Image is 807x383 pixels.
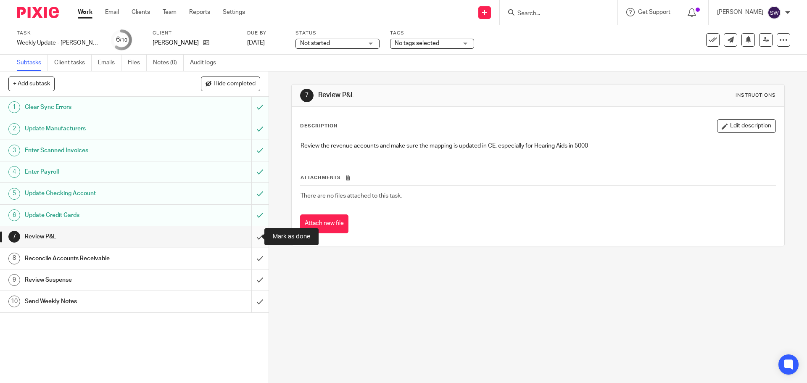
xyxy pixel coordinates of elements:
[8,123,20,135] div: 2
[767,6,781,19] img: svg%3E
[736,92,776,99] div: Instructions
[717,8,763,16] p: [PERSON_NAME]
[395,40,439,46] span: No tags selected
[25,295,170,308] h1: Send Weekly Notes
[295,30,380,37] label: Status
[223,8,245,16] a: Settings
[25,252,170,265] h1: Reconcile Accounts Receivable
[153,55,184,71] a: Notes (0)
[8,209,20,221] div: 6
[247,40,265,46] span: [DATE]
[25,166,170,178] h1: Enter Payroll
[300,40,330,46] span: Not started
[25,122,170,135] h1: Update Manufacturers
[98,55,121,71] a: Emails
[17,55,48,71] a: Subtasks
[247,30,285,37] label: Due by
[153,30,237,37] label: Client
[301,142,775,150] p: Review the revenue accounts and make sure the mapping is updated in CE, especially for Hearing Ai...
[390,30,474,37] label: Tags
[717,119,776,133] button: Edit description
[300,214,348,233] button: Attach new file
[318,91,556,100] h1: Review P&L
[105,8,119,16] a: Email
[153,39,199,47] p: [PERSON_NAME]
[25,101,170,114] h1: Clear Sync Errors
[8,296,20,307] div: 10
[25,209,170,222] h1: Update Credit Cards
[8,253,20,264] div: 8
[201,77,260,91] button: Hide completed
[8,166,20,178] div: 4
[116,35,127,45] div: 6
[25,274,170,286] h1: Review Suspense
[128,55,147,71] a: Files
[214,81,256,87] span: Hide completed
[190,55,222,71] a: Audit logs
[517,10,592,18] input: Search
[300,89,314,102] div: 7
[17,39,101,47] div: Weekly Update - Kelly
[17,7,59,18] img: Pixie
[25,230,170,243] h1: Review P&L
[163,8,177,16] a: Team
[300,123,338,129] p: Description
[189,8,210,16] a: Reports
[8,188,20,200] div: 5
[25,187,170,200] h1: Update Checking Account
[301,193,402,199] span: There are no files attached to this task.
[54,55,92,71] a: Client tasks
[8,77,55,91] button: + Add subtask
[301,175,341,180] span: Attachments
[120,38,127,42] small: /10
[8,101,20,113] div: 1
[78,8,92,16] a: Work
[17,39,101,47] div: Weekly Update - [PERSON_NAME]
[25,144,170,157] h1: Enter Scanned Invoices
[17,30,101,37] label: Task
[8,145,20,156] div: 3
[8,231,20,243] div: 7
[132,8,150,16] a: Clients
[638,9,670,15] span: Get Support
[8,274,20,286] div: 9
